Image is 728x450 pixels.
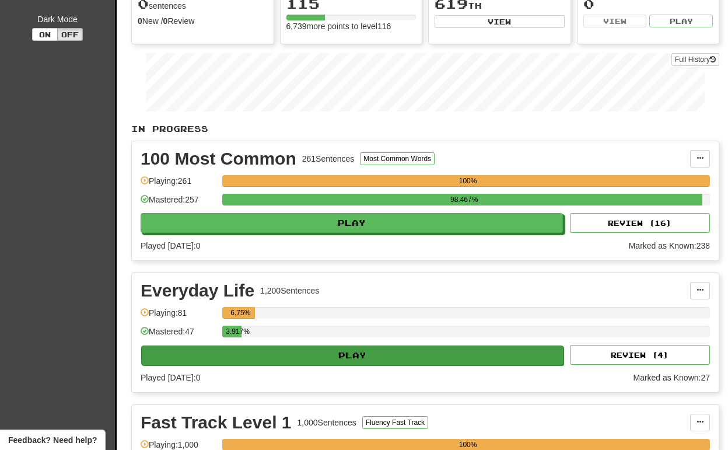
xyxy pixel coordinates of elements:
[141,326,216,345] div: Mastered: 47
[141,346,563,365] button: Play
[286,20,416,32] div: 6,739 more points to level 116
[226,175,710,187] div: 100%
[297,417,356,428] div: 1,000 Sentences
[362,416,428,429] button: Fluency Fast Track
[141,175,216,194] div: Playing: 261
[141,307,216,326] div: Playing: 81
[131,123,719,135] p: In Progress
[141,414,292,431] div: Fast Track Level 1
[226,307,255,319] div: 6.75%
[32,28,58,41] button: On
[141,194,216,213] div: Mastered: 257
[141,213,563,233] button: Play
[138,15,268,27] div: New / Review
[649,15,713,27] button: Play
[570,213,710,233] button: Review (16)
[226,194,702,205] div: 98.467%
[633,372,710,383] div: Marked as Known: 27
[8,434,97,446] span: Open feedback widget
[629,240,710,252] div: Marked as Known: 238
[141,241,200,250] span: Played [DATE]: 0
[260,285,319,296] div: 1,200 Sentences
[141,150,296,168] div: 100 Most Common
[163,16,168,26] strong: 0
[360,152,435,165] button: Most Common Words
[226,326,241,337] div: 3.917%
[138,16,142,26] strong: 0
[141,373,200,382] span: Played [DATE]: 0
[9,13,106,25] div: Dark Mode
[570,345,710,365] button: Review (4)
[435,15,565,28] button: View
[583,15,647,27] button: View
[671,53,719,66] a: Full History
[57,28,83,41] button: Off
[141,282,254,299] div: Everyday Life
[302,153,355,165] div: 261 Sentences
